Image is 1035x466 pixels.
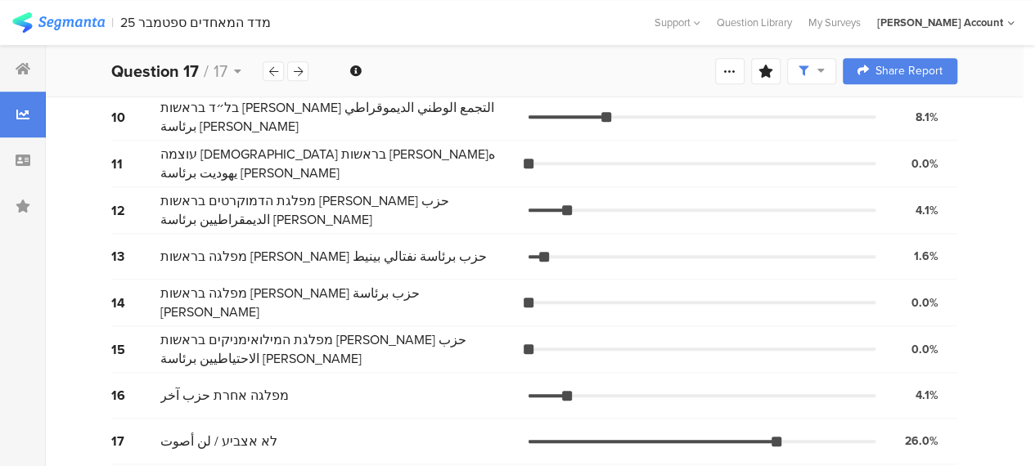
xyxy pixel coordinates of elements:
div: 0.0% [911,155,938,173]
span: מפלגה אחרת حزب آخر [160,386,289,405]
img: segmanta logo [12,12,105,33]
a: Question Library [709,15,800,30]
span: מפלגת הדמוקרטים בראשות [PERSON_NAME] حزب الديمقراطيين برئاسة [PERSON_NAME] [160,191,520,229]
span: מפלגת המילואימניקים בראשות [PERSON_NAME] حزب الاحتياطيين برئاسة [PERSON_NAME] [160,330,520,368]
span: בל״ד בראשות [PERSON_NAME] التجمع الوطني الديموقراطي برئاسة [PERSON_NAME] [160,98,520,136]
b: Question 17 [111,59,199,83]
a: My Surveys [800,15,869,30]
div: 16 [111,386,160,405]
span: 17 [214,59,227,83]
span: Share Report [875,65,943,77]
div: [PERSON_NAME] Account [877,15,1003,30]
span: / [204,59,209,83]
div: 14 [111,293,160,312]
div: 0.0% [911,294,938,311]
div: 4.1% [916,387,938,404]
div: מדד המאחדים ספטמבר 25 [120,15,271,30]
div: 11 [111,155,160,173]
div: 8.1% [916,109,938,126]
div: 4.1% [916,202,938,219]
div: | [111,13,114,32]
div: Support [655,10,700,35]
span: מפלגה בראשות [PERSON_NAME] حزب برئاسة [PERSON_NAME] [160,284,520,321]
span: לא אצביע / لن أصوت [160,432,277,450]
span: מפלגה בראשות [PERSON_NAME] حزب برئاسة نفتالي بينيط [160,247,487,266]
div: 13 [111,247,160,266]
div: 0.0% [911,341,938,358]
div: 1.6% [914,248,938,265]
span: עוצמה [DEMOGRAPHIC_DATA] בראשות [PERSON_NAME]ه يهوديت برئاسة [PERSON_NAME] [160,145,520,182]
div: 10 [111,108,160,127]
div: 15 [111,340,160,359]
div: 26.0% [905,432,938,450]
div: 12 [111,201,160,220]
div: 17 [111,432,160,450]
